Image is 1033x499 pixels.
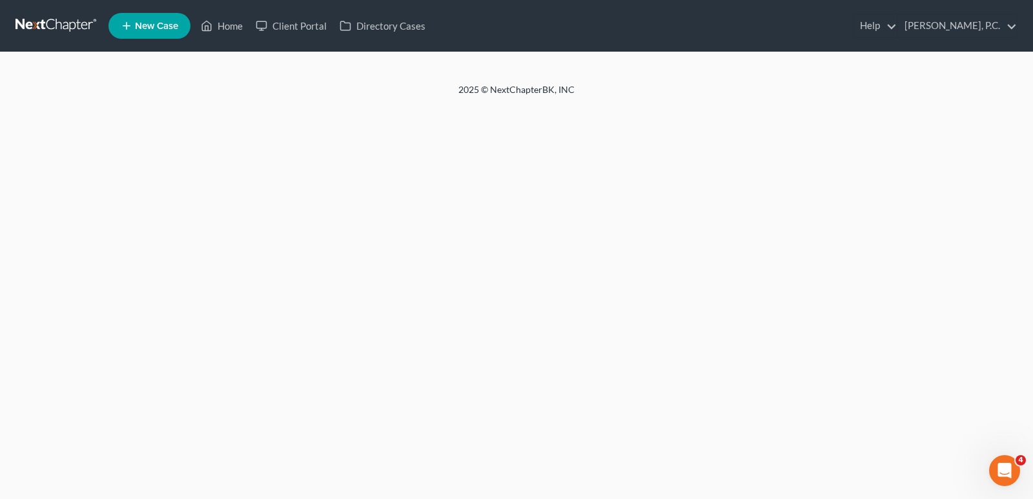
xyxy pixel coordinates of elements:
span: 4 [1016,455,1026,465]
a: [PERSON_NAME], P.C. [898,14,1017,37]
a: Directory Cases [333,14,432,37]
iframe: Intercom live chat [989,455,1020,486]
a: Help [854,14,897,37]
div: 2025 © NextChapterBK, INC [148,83,885,107]
new-legal-case-button: New Case [108,13,190,39]
a: Client Portal [249,14,333,37]
a: Home [194,14,249,37]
